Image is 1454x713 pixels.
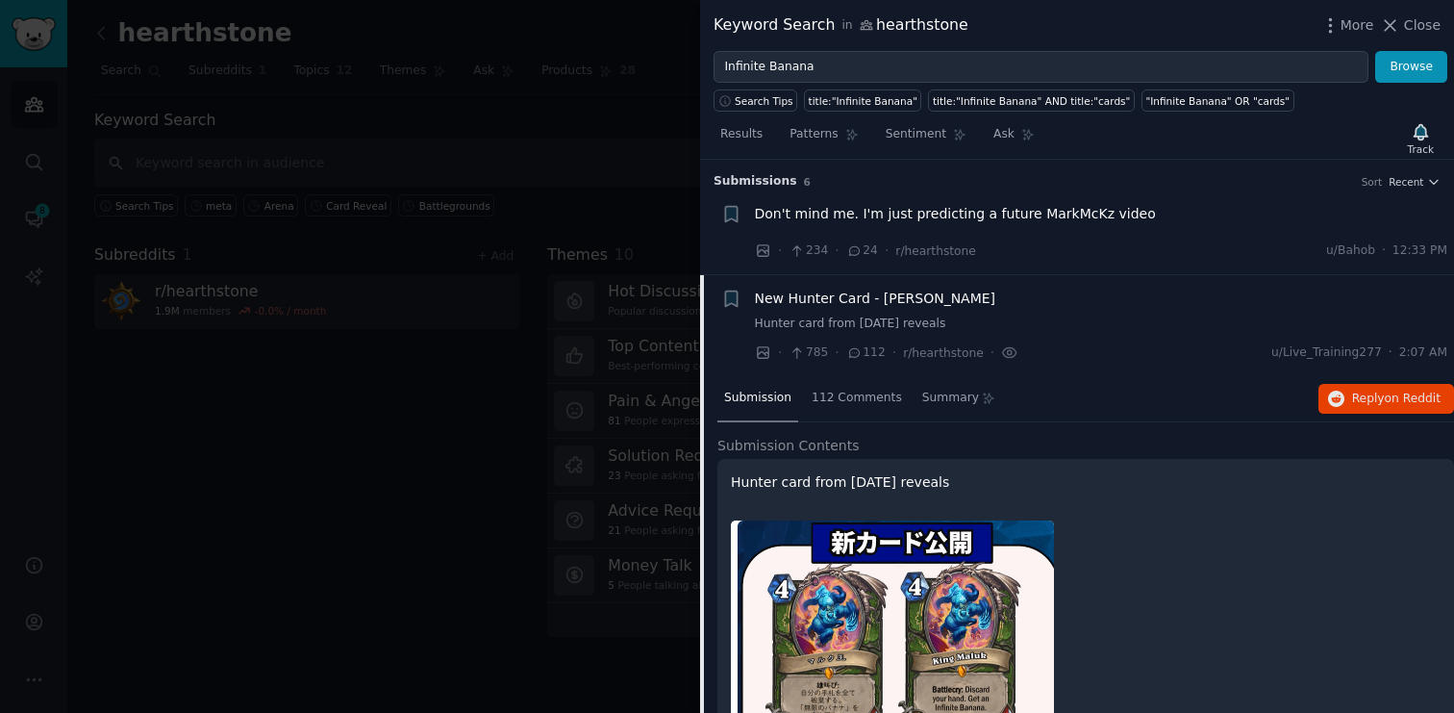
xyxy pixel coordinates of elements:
[841,17,852,35] span: in
[987,119,1041,159] a: Ask
[846,344,886,362] span: 112
[1318,384,1454,415] button: Replyon Reddit
[755,289,996,309] a: New Hunter Card - [PERSON_NAME]
[735,94,793,108] span: Search Tips
[990,343,994,363] span: ·
[1389,175,1423,189] span: Recent
[714,13,968,38] div: Keyword Search hearthstone
[778,241,782,261] span: ·
[879,119,973,159] a: Sentiment
[790,126,838,143] span: Patterns
[835,241,839,261] span: ·
[714,51,1368,84] input: Try a keyword related to your business
[731,472,1441,493] p: Hunter card from [DATE] reveals
[724,390,791,407] span: Submission
[1385,392,1441,405] span: on Reddit
[922,390,979,407] span: Summary
[720,126,763,143] span: Results
[892,343,896,363] span: ·
[755,316,1448,333] a: Hunter card from [DATE] reveals
[1375,51,1447,84] button: Browse
[1320,15,1374,36] button: More
[714,119,769,159] a: Results
[812,390,902,407] span: 112 Comments
[1362,175,1383,189] div: Sort
[1382,242,1386,260] span: ·
[1141,89,1294,112] a: "Infinite Banana" OR "cards"
[1404,15,1441,36] span: Close
[1380,15,1441,36] button: Close
[804,176,811,188] span: 6
[1271,344,1382,362] span: u/Live_Training277
[885,241,889,261] span: ·
[1401,118,1441,159] button: Track
[886,126,946,143] span: Sentiment
[1408,142,1434,156] div: Track
[928,89,1134,112] a: title:"Infinite Banana" AND title:"cards"
[755,204,1156,224] a: Don't mind me. I'm just predicting a future MarkMcKz video
[835,343,839,363] span: ·
[1399,344,1447,362] span: 2:07 AM
[714,89,797,112] button: Search Tips
[783,119,865,159] a: Patterns
[1326,242,1375,260] span: u/Bahob
[789,242,828,260] span: 234
[903,346,984,360] span: r/hearthstone
[1389,344,1392,362] span: ·
[1352,391,1441,408] span: Reply
[804,89,921,112] a: title:"Infinite Banana"
[717,436,860,456] span: Submission Contents
[846,242,878,260] span: 24
[933,94,1130,108] div: title:"Infinite Banana" AND title:"cards"
[993,126,1015,143] span: Ask
[778,343,782,363] span: ·
[1145,94,1290,108] div: "Infinite Banana" OR "cards"
[789,344,828,362] span: 785
[1389,175,1441,189] button: Recent
[809,94,917,108] div: title:"Infinite Banana"
[714,173,797,191] span: Submission s
[1341,15,1374,36] span: More
[1392,242,1447,260] span: 12:33 PM
[895,244,976,258] span: r/hearthstone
